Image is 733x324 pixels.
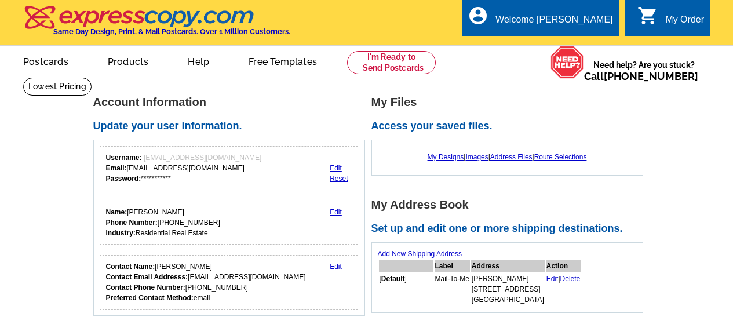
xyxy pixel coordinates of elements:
span: Need help? Are you stuck? [584,59,704,82]
div: | | | [378,146,637,168]
a: Add New Shipping Address [378,250,462,258]
th: Address [471,260,545,272]
strong: Password: [106,174,141,183]
td: [PERSON_NAME] [STREET_ADDRESS] [GEOGRAPHIC_DATA] [471,273,545,305]
strong: Name: [106,208,127,216]
td: Mail-To-Me [435,273,470,305]
h1: My Address Book [371,199,650,211]
a: Route Selections [534,153,587,161]
i: shopping_cart [637,5,658,26]
a: My Designs [428,153,464,161]
div: Welcome [PERSON_NAME] [495,14,612,31]
th: Label [435,260,470,272]
a: Help [169,47,228,74]
div: [PERSON_NAME] [PHONE_NUMBER] Residential Real Estate [106,207,220,238]
strong: Preferred Contact Method: [106,294,194,302]
strong: Email: [106,164,127,172]
h2: Update your user information. [93,120,371,133]
strong: Contact Name: [106,263,155,271]
a: Free Templates [230,47,335,74]
a: Address Files [490,153,533,161]
strong: Industry: [106,229,136,237]
div: Your personal details. [100,201,359,245]
h2: Set up and edit one or more shipping destinations. [371,223,650,235]
strong: Phone Number: [106,219,158,227]
strong: Username: [106,154,142,162]
td: | [546,273,581,305]
i: account_circle [468,5,488,26]
div: Who should we contact regarding order issues? [100,255,359,310]
a: Edit [330,263,342,271]
h2: Access your saved files. [371,120,650,133]
h1: My Files [371,96,650,108]
a: shopping_cart My Order [637,13,704,27]
a: Reset [330,174,348,183]
th: Action [546,260,581,272]
strong: Contact Email Addresss: [106,273,188,281]
b: Default [381,275,405,283]
a: Edit [330,208,342,216]
a: Edit [546,275,559,283]
h1: Account Information [93,96,371,108]
a: Same Day Design, Print, & Mail Postcards. Over 1 Million Customers. [23,14,290,36]
a: [PHONE_NUMBER] [604,70,698,82]
div: Your login information. [100,146,359,190]
h4: Same Day Design, Print, & Mail Postcards. Over 1 Million Customers. [53,27,290,36]
a: Products [89,47,167,74]
a: Delete [560,275,581,283]
span: Call [584,70,698,82]
span: [EMAIL_ADDRESS][DOMAIN_NAME] [144,154,261,162]
a: Edit [330,164,342,172]
a: Postcards [5,47,87,74]
div: My Order [665,14,704,31]
strong: Contact Phone Number: [106,283,185,292]
a: Images [465,153,488,161]
td: [ ] [379,273,433,305]
div: [PERSON_NAME] [EMAIL_ADDRESS][DOMAIN_NAME] [PHONE_NUMBER] email [106,261,306,303]
img: help [550,46,584,79]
